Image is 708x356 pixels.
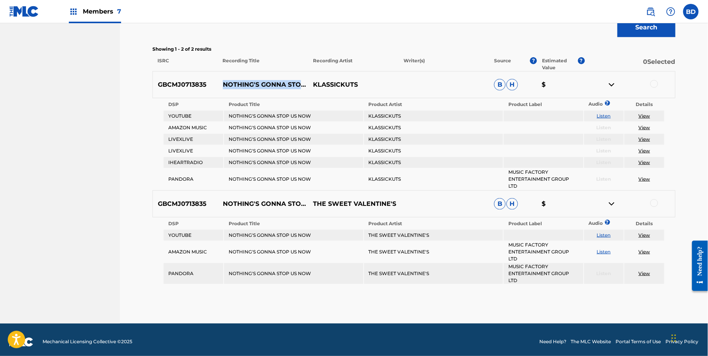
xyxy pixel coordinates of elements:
th: DSP [164,218,223,229]
p: Recording Artist [308,57,398,71]
td: KLASSICKUTS [364,111,503,122]
span: 7 [117,8,121,15]
td: KLASSICKUTS [364,122,503,133]
img: help [666,7,676,16]
td: AMAZON MUSIC [164,241,223,262]
img: contract [607,199,616,209]
span: ? [578,57,585,64]
a: Need Help? [539,339,566,346]
td: NOTHING'S GONNA STOP US NOW [224,157,363,168]
p: Writer(s) [398,57,489,71]
p: 0 Selected [585,57,676,71]
td: KLASSICKUTS [364,169,503,190]
a: View [639,159,650,165]
a: Public Search [643,4,658,19]
td: THE SWEET VALENTINE'S [364,241,503,262]
td: NOTHING'S GONNA STOP US NOW [224,263,363,284]
span: Members [83,7,121,16]
a: View [639,113,650,119]
td: PANDORA [164,169,223,190]
th: Product Label [504,99,583,110]
a: Listen [597,232,611,238]
td: KLASSICKUTS [364,145,503,156]
td: KLASSICKUTS [364,157,503,168]
th: Product Artist [364,99,503,110]
th: DSP [164,99,223,110]
iframe: Chat Widget [669,319,708,356]
p: Recording Title [217,57,308,71]
img: search [646,7,655,16]
td: THE SWEET VALENTINE'S [364,230,503,241]
td: YOUTUBE [164,111,223,122]
p: KLASSICKUTS [308,80,398,89]
img: contract [607,80,616,89]
th: Details [624,99,664,110]
p: Source [494,57,511,71]
img: Top Rightsholders [69,7,78,16]
span: B [494,198,506,210]
div: Drag [672,327,676,350]
iframe: Resource Center [686,235,708,297]
p: ISRC [152,57,217,71]
td: AMAZON MUSIC [164,122,223,133]
td: LIVEXLIVE [164,145,223,156]
th: Product Artist [364,218,503,229]
a: View [639,270,650,276]
p: Audio [584,220,593,227]
p: Audio [584,101,593,108]
td: MUSIC FACTORY ENTERTAINMENT GROUP LTD [504,263,583,284]
td: NOTHING'S GONNA STOP US NOW [224,111,363,122]
div: Help [663,4,679,19]
a: The MLC Website [571,339,611,346]
td: NOTHING'S GONNA STOP US NOW [224,134,363,145]
a: View [639,136,650,142]
th: Product Label [504,218,583,229]
p: GBCMJ0713835 [153,199,218,209]
img: MLC Logo [9,6,39,17]
td: THE SWEET VALENTINE'S [364,263,503,284]
th: Product Title [224,218,363,229]
a: View [639,125,650,130]
div: User Menu [683,4,699,19]
span: Mechanical Licensing Collective © 2025 [43,339,132,346]
p: Showing 1 - 2 of 2 results [152,46,676,53]
td: PANDORA [164,263,223,284]
a: Portal Terms of Use [616,339,661,346]
button: Search [617,18,676,37]
td: NOTHING'S GONNA STOP US NOW [224,241,363,262]
p: GBCMJ0713835 [153,80,218,89]
a: View [639,148,650,154]
td: LIVEXLIVE [164,134,223,145]
td: NOTHING'S GONNA STOP US NOW [224,122,363,133]
th: Details [624,218,664,229]
a: Privacy Policy [666,339,699,346]
a: Listen [597,249,611,255]
p: NOTHING'S GONNA STOP US NOW [218,80,308,89]
p: $ [537,199,585,209]
td: MUSIC FACTORY ENTERTAINMENT GROUP LTD [504,241,583,262]
td: YOUTUBE [164,230,223,241]
td: IHEARTRADIO [164,157,223,168]
p: NOTHING'S GONNA STOP US NOW [218,199,308,209]
a: View [639,232,650,238]
p: Estimated Value [542,57,578,71]
a: View [639,249,650,255]
p: $ [537,80,585,89]
span: B [494,79,506,91]
p: Listen [584,136,624,143]
span: ? [530,57,537,64]
span: H [506,79,518,91]
a: View [639,176,650,182]
p: Listen [584,159,624,166]
p: THE SWEET VALENTINE'S [308,199,398,209]
p: Listen [584,176,624,183]
td: NOTHING'S GONNA STOP US NOW [224,230,363,241]
a: Listen [597,113,611,119]
td: MUSIC FACTORY ENTERTAINMENT GROUP LTD [504,169,583,190]
p: Listen [584,124,624,131]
